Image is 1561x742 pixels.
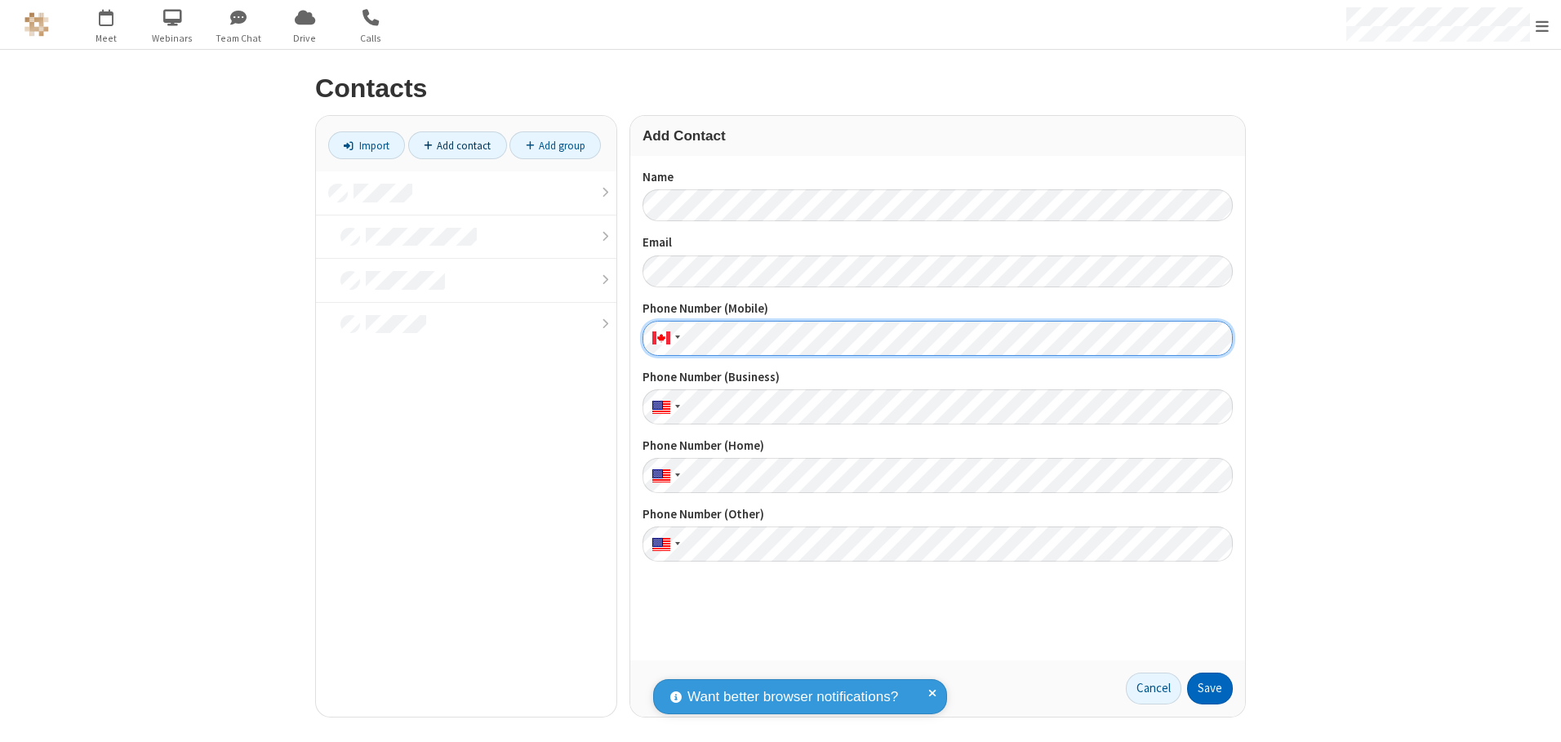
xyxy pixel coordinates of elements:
label: Phone Number (Other) [643,505,1233,524]
label: Phone Number (Home) [643,437,1233,455]
a: Import [328,131,405,159]
div: Canada: + 1 [643,321,685,356]
a: Add group [509,131,601,159]
label: Name [643,168,1233,187]
span: Want better browser notifications? [687,686,898,708]
h3: Add Contact [643,128,1233,144]
button: Save [1187,673,1233,705]
span: Webinars [142,31,203,46]
a: Cancel [1126,673,1181,705]
label: Email [643,233,1233,252]
span: Meet [76,31,137,46]
label: Phone Number (Mobile) [643,300,1233,318]
span: Drive [274,31,336,46]
div: United States: + 1 [643,527,685,562]
span: Team Chat [208,31,269,46]
img: QA Selenium DO NOT DELETE OR CHANGE [24,12,49,37]
label: Phone Number (Business) [643,368,1233,387]
a: Add contact [408,131,507,159]
div: United States: + 1 [643,389,685,424]
div: United States: + 1 [643,458,685,493]
h2: Contacts [315,74,1246,103]
span: Calls [340,31,402,46]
